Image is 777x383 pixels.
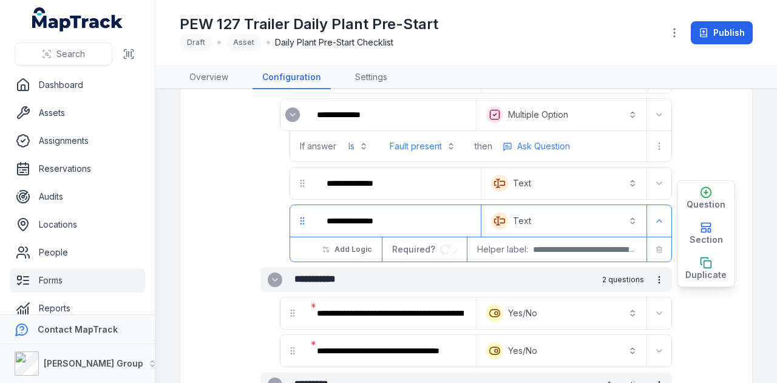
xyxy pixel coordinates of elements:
[334,245,372,254] span: Add Logic
[10,157,145,181] a: Reservations
[345,66,397,89] a: Settings
[649,269,670,290] button: more-detail
[392,244,440,254] span: Required?
[440,245,457,254] input: :r5q4:-form-item-label
[10,101,145,125] a: Assets
[650,137,669,156] button: more-detail
[317,170,478,197] div: :r5pj:-form-item-label
[650,105,669,124] button: Expand
[180,34,212,51] div: Draft
[290,171,314,195] div: drag
[477,243,528,256] span: Helper label:
[268,273,282,287] button: Expand
[479,337,644,364] button: Yes/No
[677,181,735,216] button: Question
[341,135,375,157] button: Is
[677,251,735,286] button: Duplicate
[285,107,300,122] button: Expand
[517,140,570,152] span: Ask Question
[297,216,307,226] svg: drag
[484,170,644,197] button: Text
[10,296,145,320] a: Reports
[650,211,669,231] button: Expand
[475,140,492,152] span: then
[10,73,145,97] a: Dashboard
[180,66,238,89] a: Overview
[300,140,336,152] span: If answer
[307,300,473,327] div: :r5o3:-form-item-label
[307,101,473,128] div: :r5p1:-form-item-label
[677,216,735,251] button: Section
[479,300,644,327] button: Yes/No
[226,34,262,51] div: Asset
[280,301,305,325] div: drag
[56,48,85,60] span: Search
[314,239,379,260] button: Add Logic
[297,178,307,188] svg: drag
[382,135,463,157] button: Fault present
[288,346,297,356] svg: drag
[253,66,331,89] a: Configuration
[44,358,143,368] strong: [PERSON_NAME] Group
[307,337,473,364] div: :r5o9:-form-item-label
[10,212,145,237] a: Locations
[280,103,305,127] div: :r5p0:-form-item-label
[15,42,112,66] button: Search
[10,185,145,209] a: Audits
[650,341,669,361] button: Expand
[288,308,297,318] svg: drag
[275,36,393,49] span: Daily Plant Pre-Start Checklist
[687,198,725,211] span: Question
[685,269,727,281] span: Duplicate
[180,15,438,34] h1: PEW 127 Trailer Daily Plant Pre-Start
[10,129,145,153] a: Assignments
[650,174,669,193] button: Expand
[280,339,305,363] div: drag
[38,324,118,334] strong: Contact MapTrack
[602,275,644,285] span: 2 questions
[32,7,123,32] a: MapTrack
[497,137,575,155] button: more-detail
[650,303,669,323] button: Expand
[10,240,145,265] a: People
[290,209,314,233] div: drag
[479,101,644,128] button: Multiple Option
[10,268,145,293] a: Forms
[690,234,723,246] span: Section
[691,21,753,44] button: Publish
[317,208,478,234] div: :r5pv:-form-item-label
[484,208,644,234] button: Text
